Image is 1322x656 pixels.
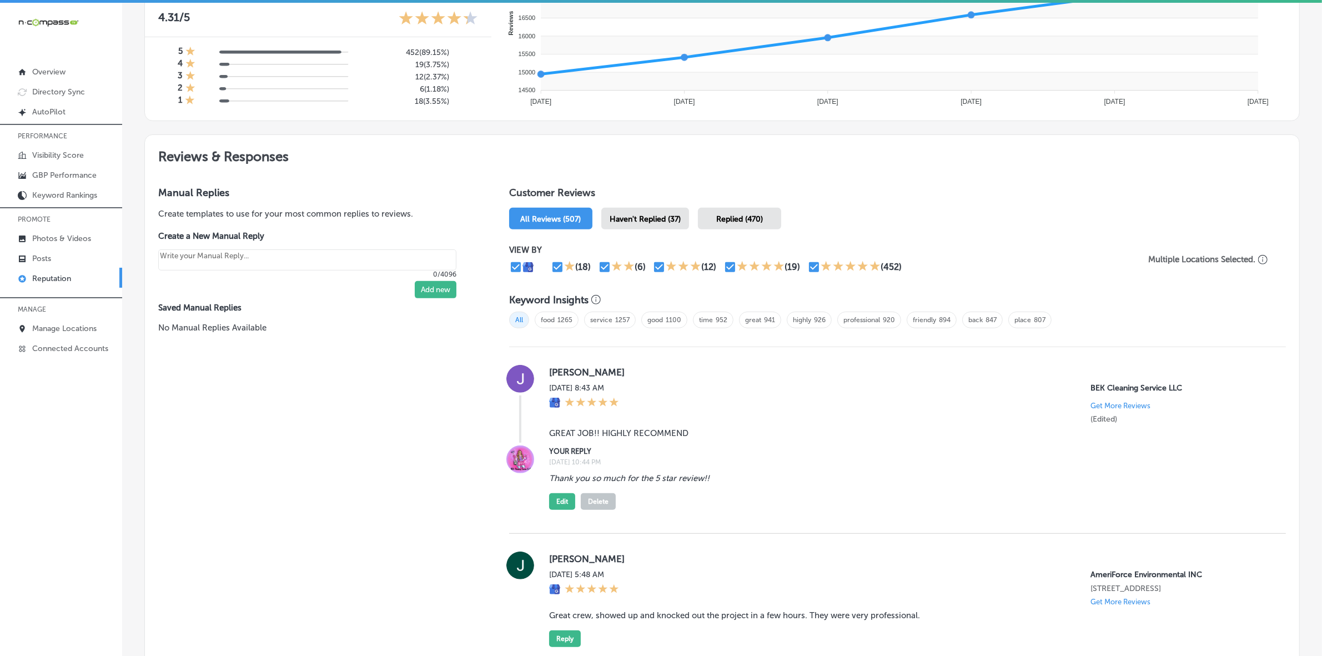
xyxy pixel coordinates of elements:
[158,231,456,241] label: Create a New Manual Reply
[666,316,681,324] a: 1100
[549,553,1268,564] label: [PERSON_NAME]
[737,261,785,274] div: 4 Stars
[716,316,727,324] a: 952
[185,95,195,107] div: 1 Star
[549,473,1268,483] blockquote: Thank you so much for the 5 star review!!
[32,191,97,200] p: Keyword Rankings
[549,367,1268,378] label: [PERSON_NAME]
[647,316,663,324] a: good
[968,316,983,324] a: back
[1090,584,1268,593] p: 11455 W Interstate 70 Frontage Rd
[1014,316,1031,324] a: place
[158,249,456,271] textarea: Create your Quick Reply
[178,71,183,83] h4: 3
[549,428,1268,438] blockquote: GREAT JOB!! HIGHLY RECOMMEND
[581,493,616,510] button: Delete
[1090,402,1150,410] p: Get More Reviews
[158,11,190,28] p: 4.31 /5
[178,83,183,95] h4: 2
[565,584,619,596] div: 5 Stars
[518,69,535,76] tspan: 15000
[518,87,535,93] tspan: 14500
[358,48,449,57] h5: 452 ( 89.15% )
[764,316,775,324] a: 941
[549,383,619,393] label: [DATE] 8:43 AM
[541,316,555,324] a: food
[358,72,449,82] h5: 12 ( 2.37% )
[509,294,589,306] h3: Keyword Insights
[1090,570,1268,579] p: AmeriForce Environmental INC
[986,316,997,324] a: 847
[32,87,85,97] p: Directory Sync
[814,316,826,324] a: 926
[817,98,838,106] tspan: [DATE]
[549,493,575,510] button: Edit
[178,58,183,71] h4: 4
[716,214,763,224] span: Replied (470)
[913,316,936,324] a: friendly
[1090,414,1117,424] label: (Edited)
[611,261,635,274] div: 2 Stars
[701,262,716,272] div: (12)
[158,271,456,278] p: 0/4096
[564,261,575,274] div: 1 Star
[185,83,195,95] div: 1 Star
[793,316,811,324] a: highly
[158,322,474,334] p: No Manual Replies Available
[32,274,71,283] p: Reputation
[185,46,195,58] div: 1 Star
[358,97,449,106] h5: 18 ( 3.55% )
[185,71,195,83] div: 1 Star
[549,447,1268,455] label: YOUR REPLY
[785,262,800,272] div: (19)
[1248,98,1269,106] tspan: [DATE]
[518,33,535,39] tspan: 16000
[1104,98,1125,106] tspan: [DATE]
[1034,316,1045,324] a: 807
[158,187,474,199] h3: Manual Replies
[32,67,66,77] p: Overview
[961,98,982,106] tspan: [DATE]
[549,610,1268,620] blockquote: Great crew, showed up and knocked out the project in a few hours. They were very professional.
[158,208,474,220] p: Create templates to use for your most common replies to reviews.
[1090,383,1268,393] p: BEK Cleaning Service LLC
[635,262,646,272] div: (6)
[557,316,572,324] a: 1265
[843,316,880,324] a: professional
[699,316,713,324] a: time
[509,187,1286,203] h1: Customer Reviews
[520,214,581,224] span: All Reviews (507)
[509,245,1130,255] p: VIEW BY
[530,98,551,106] tspan: [DATE]
[32,344,108,353] p: Connected Accounts
[358,60,449,69] h5: 19 ( 3.75% )
[18,17,79,28] img: 660ab0bf-5cc7-4cb8-ba1c-48b5ae0f18e60NCTV_CLogo_TV_Black_-500x88.png
[32,254,51,263] p: Posts
[158,303,474,313] label: Saved Manual Replies
[549,458,1268,466] label: [DATE] 10:44 PM
[415,281,456,298] button: Add new
[32,171,97,180] p: GBP Performance
[1148,254,1255,264] p: Multiple Locations Selected.
[32,234,91,243] p: Photos & Videos
[565,397,619,409] div: 5 Stars
[666,261,701,274] div: 3 Stars
[185,58,195,71] div: 1 Star
[32,107,66,117] p: AutoPilot
[883,316,895,324] a: 920
[1090,598,1150,606] p: Get More Reviews
[615,316,630,324] a: 1257
[178,46,183,58] h4: 5
[549,570,619,579] label: [DATE] 5:48 AM
[939,316,951,324] a: 894
[518,51,535,57] tspan: 15500
[590,316,612,324] a: service
[610,214,681,224] span: Haven't Replied (37)
[509,312,529,328] span: All
[881,262,902,272] div: (452)
[32,151,84,160] p: Visibility Score
[145,135,1299,173] h2: Reviews & Responses
[507,11,514,36] text: Reviews
[575,262,591,272] div: (18)
[673,98,695,106] tspan: [DATE]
